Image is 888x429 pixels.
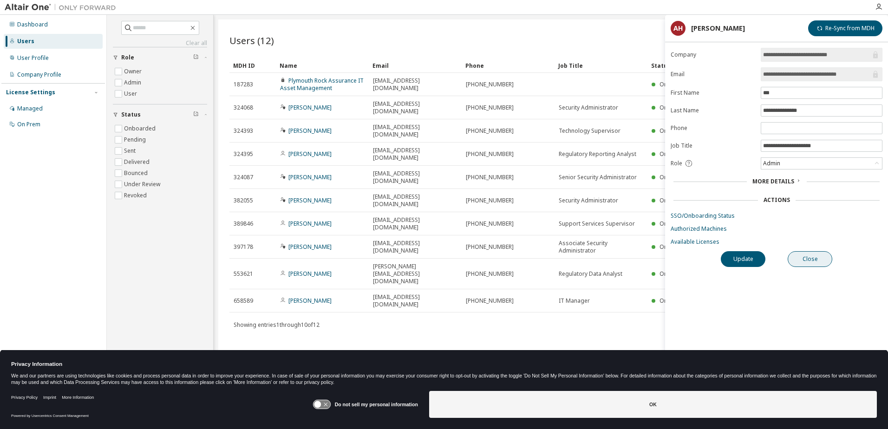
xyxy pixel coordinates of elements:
span: 324068 [234,104,253,111]
div: Dashboard [17,21,48,28]
span: 389846 [234,220,253,227]
span: [PHONE_NUMBER] [466,197,514,204]
a: Authorized Machines [671,225,882,233]
a: [PERSON_NAME] [288,297,332,305]
span: [EMAIL_ADDRESS][DOMAIN_NAME] [373,170,457,185]
label: Delivered [124,156,151,168]
a: [PERSON_NAME] [288,196,332,204]
span: [EMAIL_ADDRESS][DOMAIN_NAME] [373,100,457,115]
span: [EMAIL_ADDRESS][DOMAIN_NAME] [373,147,457,162]
span: [PHONE_NUMBER] [466,270,514,278]
div: Status [651,58,824,73]
div: MDH ID [233,58,272,73]
button: Status [113,104,207,125]
div: Managed [17,105,43,112]
label: Phone [671,124,755,132]
div: Company Profile [17,71,61,78]
span: Security Administrator [559,104,618,111]
span: [PHONE_NUMBER] [466,81,514,88]
a: Plymouth Rock Assurance IT Asset Management [280,77,364,92]
a: [PERSON_NAME] [288,150,332,158]
label: Job Title [671,142,755,149]
label: Pending [124,134,148,145]
span: Onboarded [659,104,691,111]
a: [PERSON_NAME] [288,220,332,227]
img: Altair One [5,3,121,12]
span: Onboarded [659,173,691,181]
button: Re-Sync from MDH [808,20,882,36]
span: [EMAIL_ADDRESS][DOMAIN_NAME] [373,123,457,138]
span: More Details [752,177,794,185]
span: [PHONE_NUMBER] [466,104,514,111]
div: Phone [465,58,551,73]
div: Name [280,58,365,73]
span: Support Services Supervisor [559,220,635,227]
label: Owner [124,66,144,77]
div: Users [17,38,34,45]
span: 553621 [234,270,253,278]
span: 397178 [234,243,253,251]
span: Onboarded [659,243,691,251]
span: [PHONE_NUMBER] [466,150,514,158]
span: Security Administrator [559,197,618,204]
span: 658589 [234,297,253,305]
span: IT Manager [559,297,590,305]
span: Role [671,160,682,167]
a: [PERSON_NAME] [288,127,332,135]
span: Technology Supervisor [559,127,620,135]
span: Onboarded [659,196,691,204]
label: Company [671,51,755,58]
label: Email [671,71,755,78]
span: Onboarded [659,127,691,135]
div: Job Title [558,58,644,73]
span: [EMAIL_ADDRESS][DOMAIN_NAME] [373,240,457,254]
span: Regulatory Data Analyst [559,270,622,278]
div: On Prem [17,121,40,128]
div: Admin [761,158,882,169]
label: First Name [671,89,755,97]
span: [EMAIL_ADDRESS][DOMAIN_NAME] [373,216,457,231]
a: [PERSON_NAME] [288,173,332,181]
span: Associate Security Administrator [559,240,643,254]
div: License Settings [6,89,55,96]
span: [PERSON_NAME][EMAIL_ADDRESS][DOMAIN_NAME] [373,263,457,285]
div: [PERSON_NAME] [691,25,745,32]
span: [PHONE_NUMBER] [466,127,514,135]
button: Close [788,251,832,267]
span: Onboarded [659,150,691,158]
a: [PERSON_NAME] [288,243,332,251]
span: 324395 [234,150,253,158]
div: Actions [764,196,790,204]
a: Available Licenses [671,238,882,246]
span: [EMAIL_ADDRESS][DOMAIN_NAME] [373,77,457,92]
div: User Profile [17,54,49,62]
span: [PHONE_NUMBER] [466,297,514,305]
span: Users (12) [229,34,274,47]
label: User [124,88,139,99]
span: 187283 [234,81,253,88]
span: Showing entries 1 through 10 of 12 [234,321,320,329]
span: Senior Security Administrator [559,174,637,181]
span: Role [121,54,134,61]
span: [PHONE_NUMBER] [466,220,514,227]
span: Onboarded [659,297,691,305]
span: Onboarded [659,270,691,278]
span: Onboarded [659,220,691,227]
span: 324087 [234,174,253,181]
a: Clear all [113,39,207,47]
span: [PHONE_NUMBER] [466,243,514,251]
button: Role [113,47,207,68]
span: Status [121,111,141,118]
label: Under Review [124,179,162,190]
label: Onboarded [124,123,157,134]
label: Last Name [671,107,755,114]
label: Admin [124,77,143,88]
span: Clear filter [193,54,199,61]
div: AH [671,21,686,36]
label: Sent [124,145,137,156]
a: [PERSON_NAME] [288,104,332,111]
span: [EMAIL_ADDRESS][DOMAIN_NAME] [373,293,457,308]
div: Email [372,58,458,73]
button: Update [721,251,765,267]
label: Revoked [124,190,149,201]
